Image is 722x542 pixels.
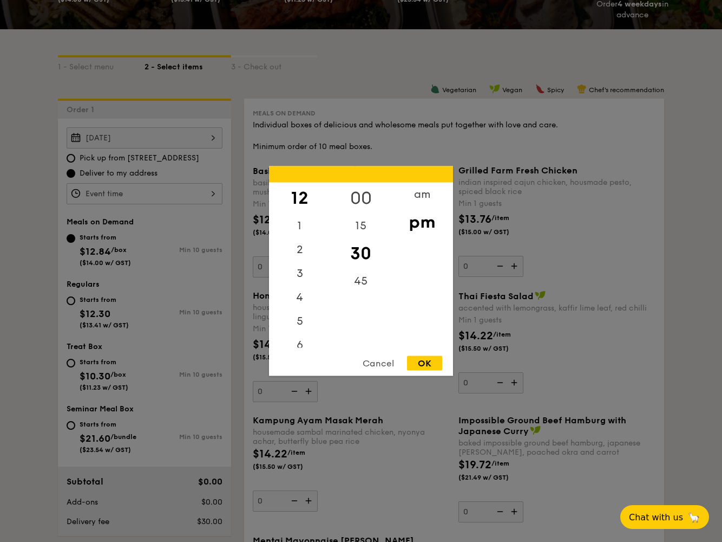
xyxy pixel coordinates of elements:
[687,511,700,524] span: 🦙
[620,505,709,529] button: Chat with us🦙
[352,356,405,371] div: Cancel
[629,512,683,522] span: Chat with us
[407,356,442,371] div: OK
[269,183,330,214] div: 12
[269,262,330,286] div: 3
[330,238,391,269] div: 30
[330,183,391,214] div: 00
[269,286,330,309] div: 4
[269,214,330,238] div: 1
[269,333,330,357] div: 6
[391,207,452,238] div: pm
[330,269,391,293] div: 45
[391,183,452,207] div: am
[269,238,330,262] div: 2
[330,214,391,238] div: 15
[269,309,330,333] div: 5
